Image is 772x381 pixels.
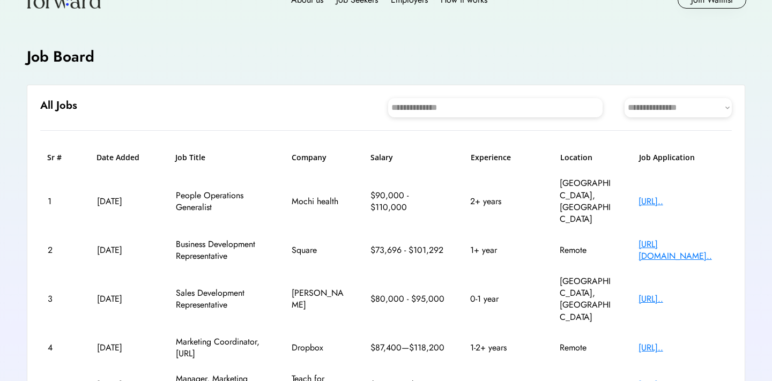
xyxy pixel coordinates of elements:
[48,244,72,256] div: 2
[48,293,72,305] div: 3
[27,46,94,67] h4: Job Board
[292,342,345,354] div: Dropbox
[292,287,345,311] div: [PERSON_NAME]
[370,293,446,305] div: $80,000 - $95,000
[470,244,535,256] div: 1+ year
[176,238,267,263] div: Business Development Representative
[470,293,535,305] div: 0-1 year
[370,190,446,214] div: $90,000 - $110,000
[47,152,71,163] h6: Sr #
[470,342,535,354] div: 1-2+ years
[560,177,613,226] div: [GEOGRAPHIC_DATA], [GEOGRAPHIC_DATA]
[97,342,151,354] div: [DATE]
[370,244,446,256] div: $73,696 - $101,292
[292,152,345,163] h6: Company
[292,196,345,207] div: Mochi health
[48,342,72,354] div: 4
[370,342,446,354] div: $87,400—$118,200
[470,196,535,207] div: 2+ years
[639,293,724,305] div: [URL]..
[560,342,613,354] div: Remote
[370,152,446,163] h6: Salary
[176,287,267,311] div: Sales Development Representative
[471,152,535,163] h6: Experience
[639,342,724,354] div: [URL]..
[176,336,267,360] div: Marketing Coordinator, [URL]
[639,196,724,207] div: [URL]..
[40,98,77,113] h6: All Jobs
[96,152,150,163] h6: Date Added
[97,196,151,207] div: [DATE]
[560,152,614,163] h6: Location
[639,238,724,263] div: [URL][DOMAIN_NAME]..
[48,196,72,207] div: 1
[639,152,725,163] h6: Job Application
[176,190,267,214] div: People Operations Generalist
[175,152,205,163] h6: Job Title
[292,244,345,256] div: Square
[560,244,613,256] div: Remote
[97,293,151,305] div: [DATE]
[560,275,613,324] div: [GEOGRAPHIC_DATA], [GEOGRAPHIC_DATA]
[97,244,151,256] div: [DATE]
